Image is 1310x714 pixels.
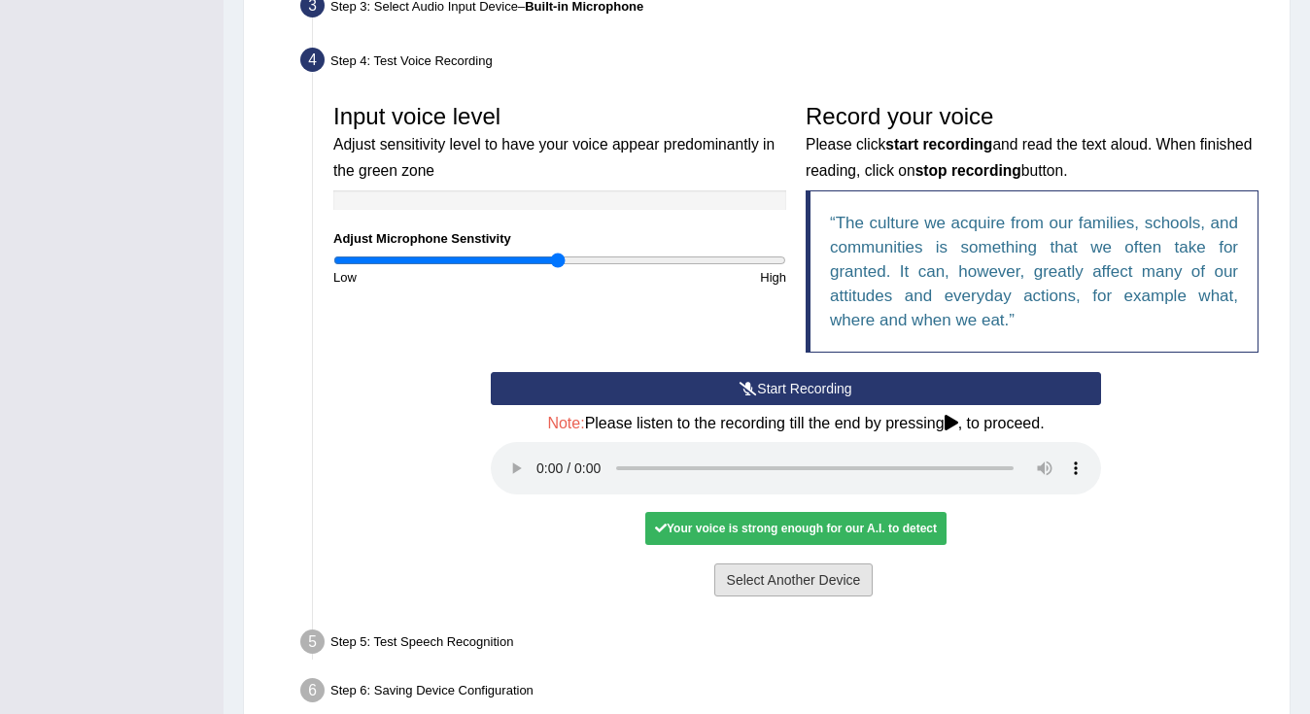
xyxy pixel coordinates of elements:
[560,268,796,287] div: High
[885,136,992,153] b: start recording
[547,415,584,431] span: Note:
[830,214,1238,329] q: The culture we acquire from our families, schools, and communities is something that we often tak...
[324,268,560,287] div: Low
[333,104,786,181] h3: Input voice level
[491,372,1101,405] button: Start Recording
[806,104,1258,181] h3: Record your voice
[491,415,1101,432] h4: Please listen to the recording till the end by pressing , to proceed.
[806,136,1252,178] small: Please click and read the text aloud. When finished reading, click on button.
[292,42,1281,85] div: Step 4: Test Voice Recording
[292,624,1281,666] div: Step 5: Test Speech Recognition
[645,512,947,545] div: Your voice is strong enough for our A.I. to detect
[333,136,775,178] small: Adjust sensitivity level to have your voice appear predominantly in the green zone
[714,563,874,596] button: Select Another Device
[333,229,511,248] label: Adjust Microphone Senstivity
[915,162,1021,179] b: stop recording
